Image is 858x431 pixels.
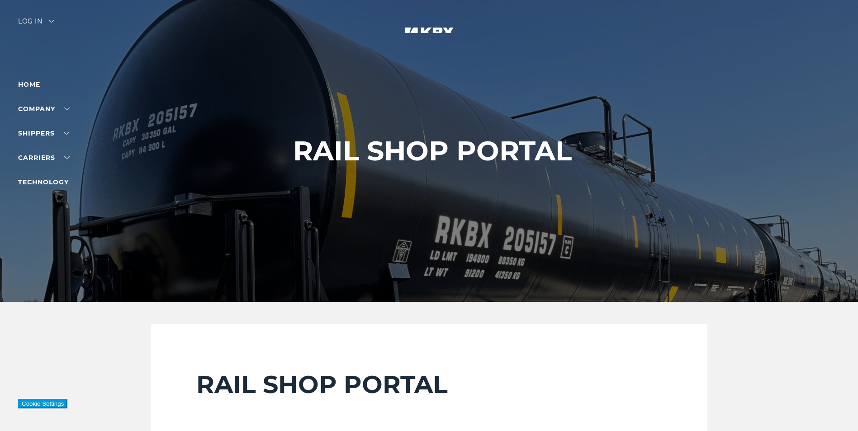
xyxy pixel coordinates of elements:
[196,370,662,399] h2: RAIL SHOP PORTAL
[18,80,40,89] a: Home
[18,18,54,31] div: Log in
[18,399,67,408] button: Cookie Settings
[18,178,69,186] a: Technology
[293,136,572,166] h1: RAIL SHOP PORTAL
[49,20,54,23] img: arrow
[18,105,70,113] a: Company
[395,18,463,58] img: kbx logo
[18,129,69,137] a: SHIPPERS
[18,154,70,162] a: Carriers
